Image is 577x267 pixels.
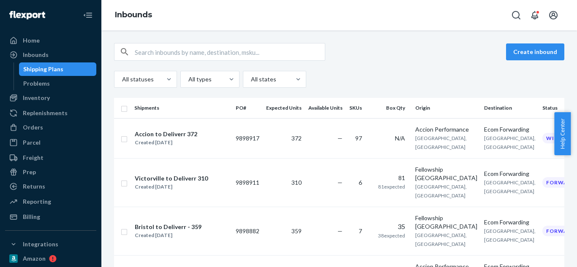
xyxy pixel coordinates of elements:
[415,214,477,231] div: Fellowship [GEOGRAPHIC_DATA]
[372,174,405,182] div: 81
[378,183,405,190] span: 81 expected
[526,7,543,24] button: Open notifications
[23,94,50,102] div: Inventory
[506,43,564,60] button: Create inbound
[508,7,525,24] button: Open Search Box
[5,106,96,120] a: Replenishments
[263,98,305,118] th: Expected Units
[23,168,36,176] div: Prep
[135,138,197,147] div: Created [DATE]
[135,174,208,183] div: Victorville to Deliverr 310
[135,130,197,138] div: Accion to Deliverr 372
[415,165,477,182] div: Fellowship [GEOGRAPHIC_DATA]
[232,207,263,255] td: 9898882
[415,232,467,247] span: [GEOGRAPHIC_DATA], [GEOGRAPHIC_DATA]
[23,254,46,263] div: Amazon
[250,75,251,84] input: All states
[378,232,405,239] span: 38 expected
[5,91,96,105] a: Inventory
[291,179,302,186] span: 310
[23,240,58,248] div: Integrations
[5,151,96,165] a: Freight
[337,179,343,186] span: —
[545,7,562,24] button: Open account menu
[23,197,51,206] div: Reporting
[79,7,96,24] button: Close Navigation
[412,98,481,118] th: Origin
[554,112,571,155] button: Help Center
[484,218,536,227] div: Ecom Forwarding
[108,3,159,27] ol: breadcrumbs
[415,183,467,199] span: [GEOGRAPHIC_DATA], [GEOGRAPHIC_DATA]
[484,170,536,178] div: Ecom Forwarding
[121,75,122,84] input: All statuses
[5,121,96,134] a: Orders
[346,98,369,118] th: SKUs
[23,154,44,162] div: Freight
[232,98,263,118] th: PO#
[19,77,97,90] a: Problems
[5,252,96,265] a: Amazon
[5,195,96,208] a: Reporting
[355,135,362,142] span: 97
[484,228,536,243] span: [GEOGRAPHIC_DATA], [GEOGRAPHIC_DATA]
[5,180,96,193] a: Returns
[481,98,539,118] th: Destination
[19,62,97,76] a: Shipping Plans
[135,223,201,231] div: Bristol to Deliverr - 359
[395,135,405,142] span: N/A
[23,79,50,88] div: Problems
[337,135,343,142] span: —
[23,51,49,59] div: Inbounds
[484,179,536,194] span: [GEOGRAPHIC_DATA], [GEOGRAPHIC_DATA]
[23,65,63,73] div: Shipping Plans
[115,10,152,19] a: Inbounds
[484,125,536,134] div: Ecom Forwarding
[369,98,412,118] th: Box Qty
[135,43,325,60] input: Search inbounds by name, destination, msku...
[372,222,405,232] div: 35
[415,125,477,134] div: Accion Performance
[5,165,96,179] a: Prep
[5,34,96,47] a: Home
[484,135,536,150] span: [GEOGRAPHIC_DATA], [GEOGRAPHIC_DATA]
[232,118,263,158] td: 9898917
[5,210,96,224] a: Billing
[291,135,302,142] span: 372
[337,227,343,235] span: —
[359,227,362,235] span: 7
[131,98,232,118] th: Shipments
[291,227,302,235] span: 359
[5,48,96,62] a: Inbounds
[5,237,96,251] button: Integrations
[135,183,208,191] div: Created [DATE]
[359,179,362,186] span: 6
[415,135,467,150] span: [GEOGRAPHIC_DATA], [GEOGRAPHIC_DATA]
[188,75,188,84] input: All types
[9,11,45,19] img: Flexport logo
[305,98,346,118] th: Available Units
[23,138,41,147] div: Parcel
[23,109,68,117] div: Replenishments
[23,182,45,191] div: Returns
[23,123,43,132] div: Orders
[23,36,40,45] div: Home
[232,158,263,207] td: 9898911
[135,231,201,240] div: Created [DATE]
[23,213,40,221] div: Billing
[5,136,96,149] a: Parcel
